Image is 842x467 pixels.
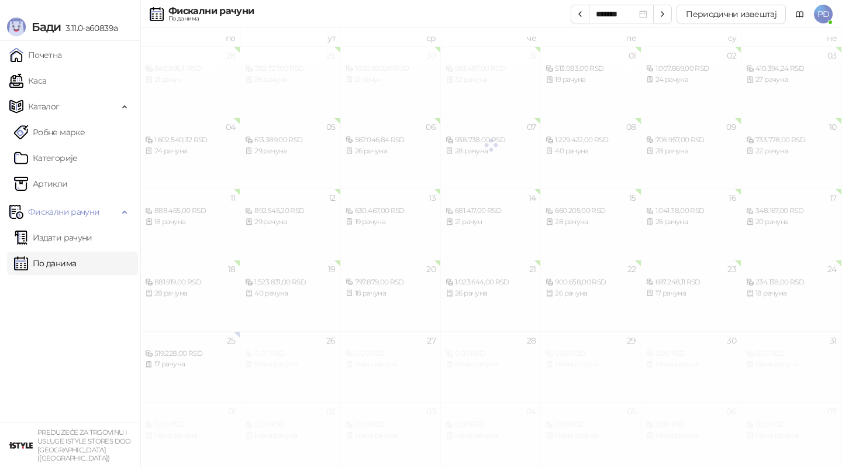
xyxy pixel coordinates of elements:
[814,5,833,23] span: PD
[9,43,62,67] a: Почетна
[168,16,254,22] div: По данима
[791,5,809,23] a: Документација
[9,434,33,457] img: 64x64-companyLogo-77b92cf4-9946-4f36-9751-bf7bb5fd2c7d.png
[14,252,76,275] a: По данима
[14,146,78,170] a: Категорије
[32,20,61,34] span: Бади
[28,200,99,224] span: Фискални рачуни
[37,428,131,462] small: PREDUZEĆE ZA TRGOVINU I USLUGE ISTYLE STORES DOO [GEOGRAPHIC_DATA] ([GEOGRAPHIC_DATA])
[14,121,85,144] a: Робне марке
[28,95,60,118] span: Каталог
[61,23,118,33] span: 3.11.0-a60839a
[14,226,92,249] a: Издати рачуни
[168,6,254,16] div: Фискални рачуни
[677,5,786,23] button: Периодични извештај
[9,69,46,92] a: Каса
[7,18,26,36] img: Logo
[14,172,68,195] a: ArtikliАртикли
